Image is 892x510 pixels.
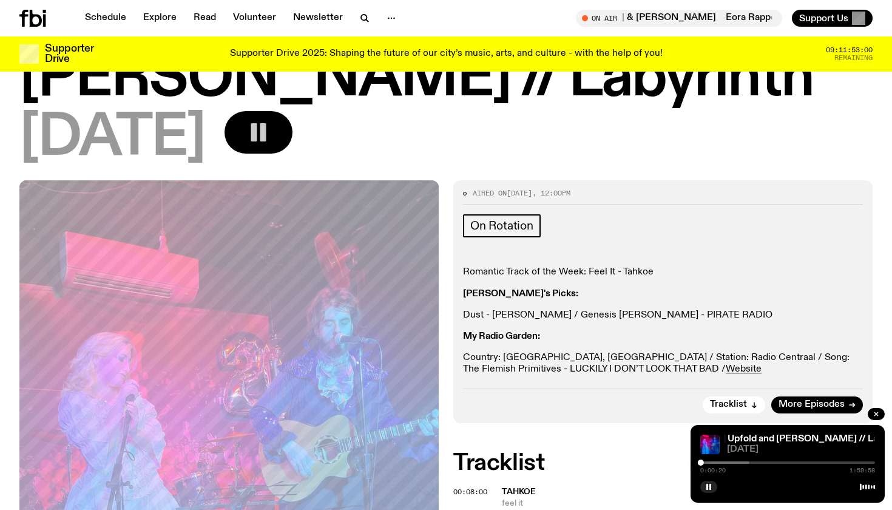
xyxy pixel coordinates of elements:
[799,13,848,24] span: Support Us
[532,188,570,198] span: , 12:00pm
[779,400,845,409] span: More Episodes
[463,267,863,278] p: Romantic Track of the Week: Feel It - Tahkoe
[453,487,487,497] span: 00:08:00
[463,310,863,321] p: Dust - [PERSON_NAME] / Genesis [PERSON_NAME] - PIRATE RADIO
[463,352,863,375] p: Country: [GEOGRAPHIC_DATA], [GEOGRAPHIC_DATA] / Station: Radio Centraal / Song: The Flemish Primi...
[230,49,663,59] p: Supporter Drive 2025: Shaping the future of our city’s music, arts, and culture - with the help o...
[463,289,578,299] strong: [PERSON_NAME]'s Picks:
[136,10,184,27] a: Explore
[507,188,532,198] span: [DATE]
[771,396,863,413] a: More Episodes
[576,10,782,27] button: On AirEora Rapper LILPIXIE - Out of the Box w/ [PERSON_NAME] & [PERSON_NAME]Eora Rapper LILPIXIE ...
[792,10,873,27] button: Support Us
[453,452,873,474] h2: Tracklist
[286,10,350,27] a: Newsletter
[45,44,93,64] h3: Supporter Drive
[186,10,223,27] a: Read
[726,364,762,374] a: Website
[19,111,205,166] span: [DATE]
[502,498,873,509] span: feel it
[703,396,765,413] button: Tracklist
[463,331,540,341] strong: My Radio Garden:
[463,214,541,237] a: On Rotation
[700,435,720,454] img: Labyrinth
[502,488,536,496] span: tahkoe
[473,188,507,198] span: Aired on
[700,467,726,474] span: 0:00:20
[453,489,487,495] button: 00:08:00
[226,10,283,27] a: Volunteer
[470,219,533,233] span: On Rotation
[834,55,873,61] span: Remaining
[710,400,747,409] span: Tracklist
[826,47,873,53] span: 09:11:53:00
[850,467,875,474] span: 1:59:58
[727,445,875,454] span: [DATE]
[78,10,133,27] a: Schedule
